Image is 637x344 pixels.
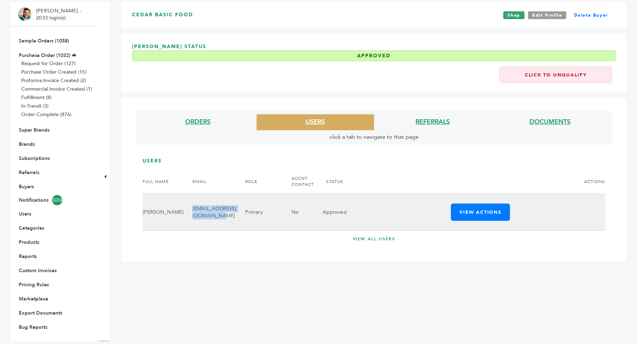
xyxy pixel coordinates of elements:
a: Categories [19,225,44,231]
a: Purchase Order Created (15) [21,69,86,75]
span: click a tab to navigate to that page [329,133,419,141]
a: Custom Invoices [19,267,57,274]
button: View Actions [451,203,510,221]
a: Delete Buyer [570,11,612,19]
td: [EMAIL_ADDRESS][DOMAIN_NAME] [184,194,236,231]
a: In-Transit (3) [21,103,48,109]
a: Products [19,239,39,246]
td: Primary [236,194,283,231]
th: EMAIL [184,170,236,194]
span: 5004 [52,195,62,205]
a: Brands [19,141,35,148]
a: Reports [19,253,37,260]
td: No [283,194,314,231]
th: ROLE [236,170,283,194]
h3: USERS [143,157,605,170]
a: VIEW ALL USERS [143,236,605,242]
a: ORDERS [185,117,211,126]
a: Subscriptions [19,155,50,162]
a: Order Complete (876) [21,111,71,118]
a: Bug Reports [19,324,47,331]
td: Approved [314,194,347,231]
a: Marketplace [19,296,48,302]
th: ACTIONS [347,170,605,194]
a: Sample Orders (1058) [19,38,69,44]
a: Proforma Invoice Created (2) [21,77,86,84]
h3: Cedar Basic Food [132,11,193,19]
a: Click to Unqualify [499,67,612,83]
h3: [PERSON_NAME] Status [132,43,616,67]
td: [PERSON_NAME] [143,194,184,231]
a: Shop [503,11,524,19]
a: DOCUMENTS [529,117,570,126]
a: Commercial Invoice Created (1) [21,86,92,92]
a: USERS [305,117,325,126]
a: Purchase Order (1032) [19,52,70,59]
th: ACCNT. CONTACT [283,170,314,194]
th: STATUS [314,170,347,194]
a: REFERRALS [415,117,450,126]
a: Fulfillment (8) [21,94,52,101]
div: Approved [132,50,616,62]
li: [PERSON_NAME] - 2033 login(s) [36,7,83,21]
a: Notifications5004 [19,195,91,205]
a: Users [19,211,31,217]
a: Pricing Rules [19,281,49,288]
th: FULL NAME [143,170,184,194]
a: Super Brands [19,127,50,133]
a: Request for Order (127) [21,60,76,67]
a: Referrals [19,169,39,176]
a: Buyers [19,183,34,190]
a: Export Documents [19,310,62,316]
a: Edit Profile [528,11,567,19]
